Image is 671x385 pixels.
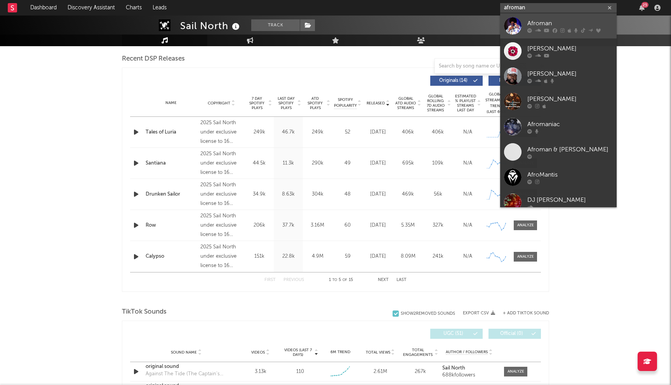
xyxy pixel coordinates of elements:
[365,128,391,136] div: [DATE]
[494,331,529,336] span: Official ( 0 )
[485,92,508,115] div: Global Streaming Trend (Last 60D)
[395,191,421,198] div: 469k
[402,368,438,376] div: 267k
[305,253,330,260] div: 4.9M
[395,160,421,167] div: 695k
[200,180,243,208] div: 2025 Sail North under exclusive license to 16 Entertainment LLC
[283,278,304,282] button: Previous
[430,329,483,339] button: UGC(51)
[455,128,481,136] div: N/A
[503,311,549,316] button: + Add TikTok Sound
[500,190,617,215] a: DJ [PERSON_NAME]
[527,120,613,129] div: Afromaniac
[251,350,265,355] span: Videos
[500,139,617,165] a: Afroman & [PERSON_NAME]
[365,191,391,198] div: [DATE]
[365,253,391,260] div: [DATE]
[435,331,471,336] span: UGC ( 51 )
[463,311,495,316] button: Export CSV
[305,160,330,167] div: 290k
[334,191,361,198] div: 48
[276,253,301,260] div: 22.8k
[305,96,325,110] span: ATD Spotify Plays
[425,222,451,229] div: 327k
[366,350,390,355] span: Total Views
[334,128,361,136] div: 52
[305,191,330,198] div: 304k
[334,97,357,109] span: Spotify Popularity
[527,19,613,28] div: Afroman
[305,128,330,136] div: 249k
[500,38,617,64] a: [PERSON_NAME]
[276,160,301,167] div: 11.3k
[180,19,242,32] div: Sail North
[122,54,185,64] span: Recent DSP Releases
[395,253,421,260] div: 8.09M
[146,100,196,106] div: Name
[455,222,481,229] div: N/A
[527,44,613,53] div: [PERSON_NAME]
[488,76,541,86] button: Features(1)
[494,78,529,83] span: Features ( 1 )
[425,128,451,136] div: 406k
[527,195,613,205] div: DJ [PERSON_NAME]
[146,128,196,136] a: Tales of Luria
[500,3,617,13] input: Search for artists
[446,350,488,355] span: Author / Followers
[378,278,389,282] button: Next
[276,96,296,110] span: Last Day Spotify Plays
[527,145,613,154] div: Afroman & [PERSON_NAME]
[425,94,446,113] span: Global Rolling 7D Audio Streams
[208,101,230,106] span: Copyright
[367,101,385,106] span: Released
[455,191,481,198] div: N/A
[171,350,197,355] span: Sound Name
[442,366,465,371] strong: Sail North
[395,128,421,136] div: 406k
[276,128,301,136] div: 46.7k
[395,96,416,110] span: Global ATD Audio Streams
[247,160,272,167] div: 44.5k
[527,94,613,104] div: [PERSON_NAME]
[342,278,347,282] span: of
[402,348,434,357] span: Total Engagements
[401,311,455,316] div: Show 2 Removed Sounds
[430,76,483,86] button: Originals(14)
[500,64,617,89] a: [PERSON_NAME]
[122,307,167,317] span: TikTok Sounds
[442,373,496,378] div: 688k followers
[200,149,243,177] div: 2025 Sail North under exclusive license to 16 Entertainment LLC
[425,191,451,198] div: 56k
[334,253,361,260] div: 59
[200,212,243,239] div: 2025 Sail North under exclusive license to 16 Entertainment LLC
[305,222,330,229] div: 3.16M
[200,243,243,271] div: 2025 Sail North under exclusive license to 16 Entertainment LLC
[146,160,196,167] a: Santiana
[396,278,407,282] button: Last
[495,311,549,316] button: + Add TikTok Sound
[332,278,337,282] span: to
[146,363,227,371] a: original sound
[455,160,481,167] div: N/A
[247,191,272,198] div: 34.9k
[247,96,267,110] span: 7 Day Spotify Plays
[200,118,243,146] div: 2025 Sail North under exclusive license to 16 Entertainment LLC
[435,78,471,83] span: Originals ( 14 )
[455,253,481,260] div: N/A
[146,370,227,378] div: Against The Tide (The Captain's Tarantella)
[146,253,196,260] div: Calypso
[247,253,272,260] div: 151k
[639,5,645,11] button: 25
[500,89,617,114] a: [PERSON_NAME]
[146,191,196,198] a: Drunken Sailor
[146,222,196,229] a: Row
[365,160,391,167] div: [DATE]
[455,94,476,113] span: Estimated % Playlist Streams Last Day
[442,366,496,371] a: Sail North
[365,222,391,229] div: [DATE]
